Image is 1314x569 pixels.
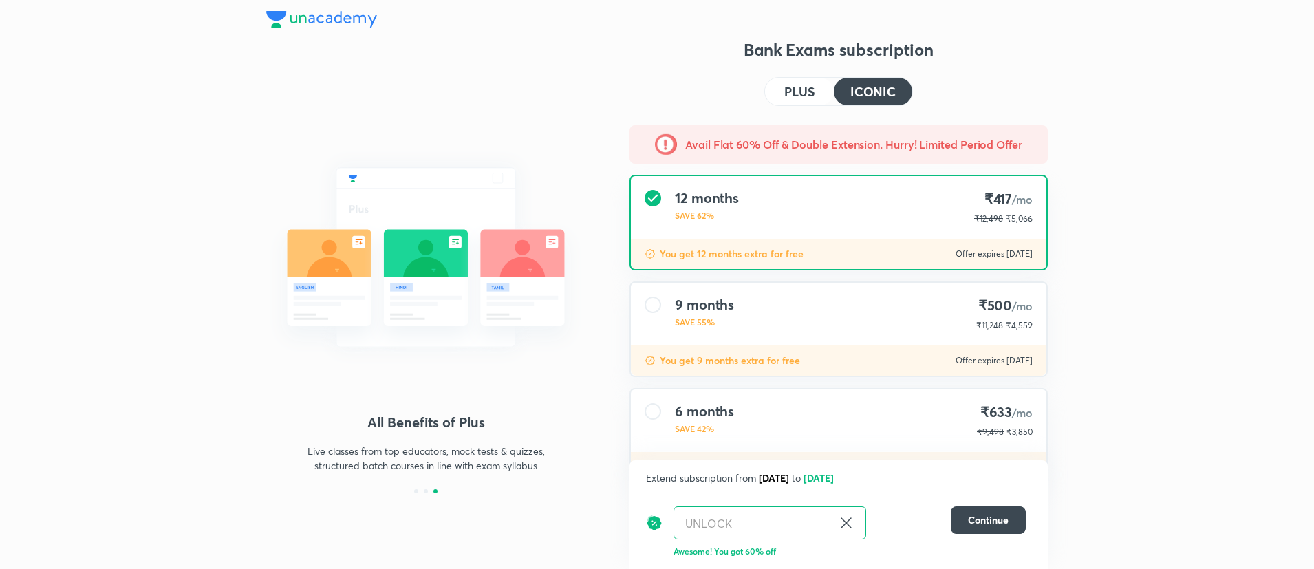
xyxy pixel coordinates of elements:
span: /mo [1012,192,1033,206]
span: /mo [1012,299,1033,313]
span: /mo [1012,405,1033,420]
p: Offer expires [DATE] [956,248,1033,259]
p: SAVE 62% [675,209,739,222]
p: ₹12,498 [974,213,1003,225]
p: Live classes from top educators, mock tests & quizzes, structured batch courses in line with exam... [306,444,546,473]
img: - [655,133,677,155]
h5: Avail Flat 60% Off & Double Extension. Hurry! Limited Period Offer [685,136,1022,153]
p: SAVE 55% [675,316,734,328]
span: Continue [968,513,1009,527]
p: Awesome! You got 60% off [674,545,1026,557]
h4: PLUS [784,85,815,98]
img: discount [646,506,663,539]
h4: ₹500 [976,297,1033,315]
p: You get 12 months extra for free [660,247,804,261]
span: [DATE] [804,471,834,484]
span: ₹5,066 [1006,213,1033,224]
span: ₹3,850 [1006,427,1033,437]
span: Extend subscription from to [646,471,837,484]
h4: ₹633 [977,403,1033,422]
h3: Bank Exams subscription [629,39,1048,61]
img: daily_live_classes_be8fa5af21.svg [266,138,585,377]
p: ₹11,248 [976,319,1003,332]
h4: 12 months [675,190,739,206]
img: discount [645,355,656,366]
button: ICONIC [834,78,912,105]
img: discount [645,248,656,259]
h4: 9 months [675,297,734,313]
h4: 6 months [675,403,734,420]
h4: ₹417 [974,190,1033,208]
h4: All Benefits of Plus [266,412,585,433]
button: PLUS [765,78,834,105]
button: Continue [951,506,1026,534]
img: Company Logo [266,11,377,28]
p: ₹9,498 [977,426,1004,438]
span: ₹4,559 [1006,320,1033,330]
h4: ICONIC [850,85,896,98]
p: Offer expires [DATE] [956,355,1033,366]
input: Have a referral code? [674,507,832,539]
p: You get 9 months extra for free [660,354,800,367]
p: To be paid as a one-time payment [618,495,1059,506]
p: SAVE 42% [675,422,734,435]
span: [DATE] [759,471,789,484]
